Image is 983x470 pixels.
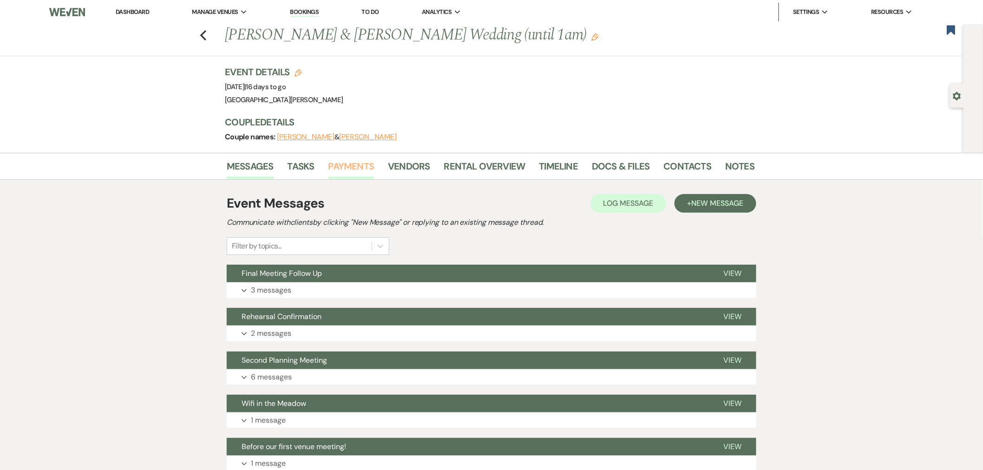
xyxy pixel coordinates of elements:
[723,312,741,321] span: View
[227,395,708,412] button: Wifi in the Meadow
[708,265,756,282] button: View
[49,2,85,22] img: Weven Logo
[242,398,306,408] span: Wifi in the Meadow
[227,159,274,179] a: Messages
[242,355,327,365] span: Second Planning Meeting
[227,308,708,326] button: Rehearsal Confirmation
[590,194,666,213] button: Log Message
[328,159,374,179] a: Payments
[225,132,277,142] span: Couple names:
[242,442,346,451] span: Before our first venue meeting!
[227,282,756,298] button: 3 messages
[725,159,754,179] a: Notes
[723,355,741,365] span: View
[227,352,708,369] button: Second Planning Meeting
[692,198,743,208] span: New Message
[227,412,756,428] button: 1 message
[277,133,334,141] button: [PERSON_NAME]
[723,268,741,278] span: View
[539,159,578,179] a: Timeline
[227,438,708,456] button: Before our first venue meeting!
[251,284,291,296] p: 3 messages
[242,268,322,278] span: Final Meeting Follow Up
[227,194,325,213] h1: Event Messages
[242,312,321,321] span: Rehearsal Confirmation
[225,82,286,91] span: [DATE]
[227,369,756,385] button: 6 messages
[288,159,315,179] a: Tasks
[723,442,741,451] span: View
[708,308,756,326] button: View
[664,159,712,179] a: Contacts
[116,8,149,16] a: Dashboard
[290,8,319,17] a: Bookings
[277,132,397,142] span: &
[227,326,756,341] button: 2 messages
[422,7,452,17] span: Analytics
[708,395,756,412] button: View
[225,95,343,104] span: [GEOGRAPHIC_DATA][PERSON_NAME]
[225,24,641,46] h1: [PERSON_NAME] & [PERSON_NAME] Wedding (until 1am)
[603,198,653,208] span: Log Message
[246,82,286,91] span: 16 days to go
[251,457,286,470] p: 1 message
[871,7,903,17] span: Resources
[362,8,379,16] a: To Do
[227,265,708,282] button: Final Meeting Follow Up
[591,33,599,41] button: Edit
[192,7,238,17] span: Manage Venues
[708,438,756,456] button: View
[244,82,286,91] span: |
[251,327,291,339] p: 2 messages
[723,398,741,408] span: View
[227,217,756,228] h2: Communicate with clients by clicking "New Message" or replying to an existing message thread.
[225,65,343,78] h3: Event Details
[251,371,292,383] p: 6 messages
[232,241,282,252] div: Filter by topics...
[251,414,286,426] p: 1 message
[708,352,756,369] button: View
[388,159,430,179] a: Vendors
[444,159,525,179] a: Rental Overview
[675,194,756,213] button: +New Message
[225,116,745,129] h3: Couple Details
[339,133,397,141] button: [PERSON_NAME]
[953,91,961,100] button: Open lead details
[592,159,649,179] a: Docs & Files
[793,7,819,17] span: Settings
